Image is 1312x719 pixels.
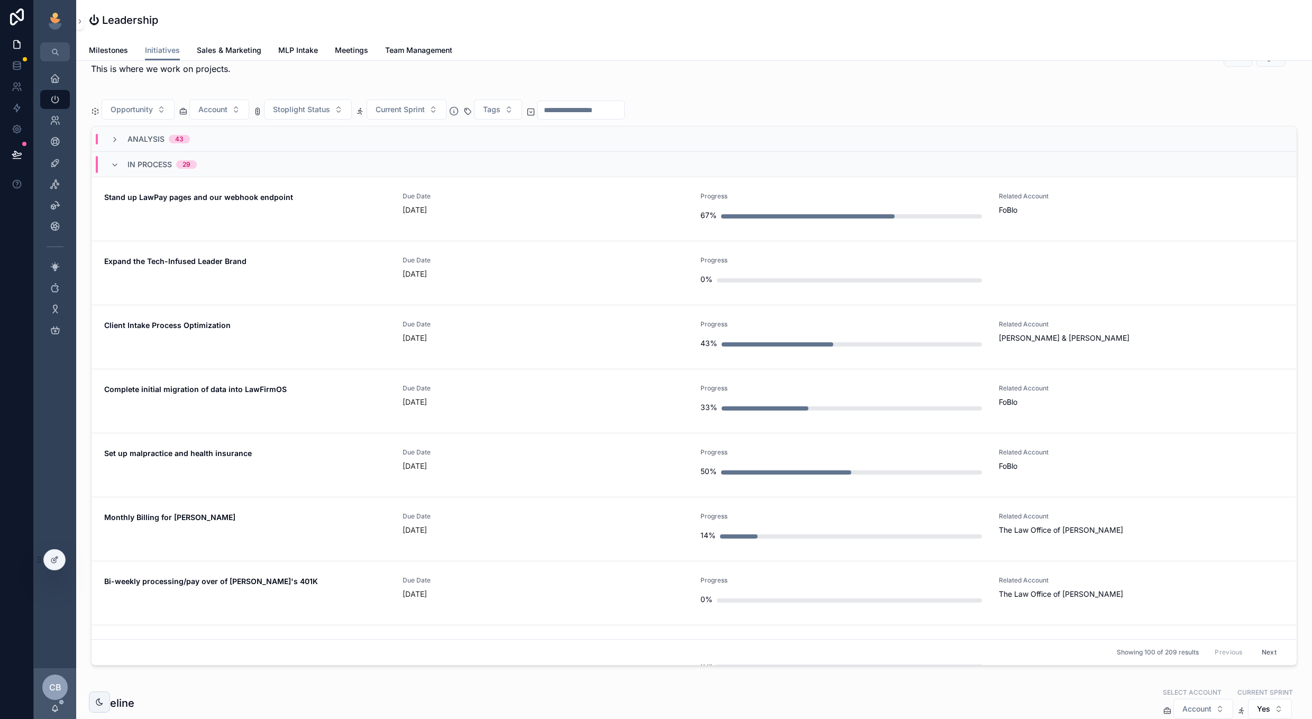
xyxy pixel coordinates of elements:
[91,62,231,75] span: This is where we work on projects.
[700,397,717,418] div: 33%
[999,384,1284,393] span: Related Account
[92,497,1297,561] a: Monthly Billing for [PERSON_NAME]Due Date[DATE]Progress14%Related AccountThe Law Office of [PERSO...
[700,320,986,329] span: Progress
[403,525,427,535] p: [DATE]
[92,241,1297,305] a: Expand the Tech-Infused Leader BrandDue Date[DATE]Progress0%
[700,448,986,457] span: Progress
[403,576,688,585] span: Due Date
[183,160,190,169] div: 29
[403,320,688,329] span: Due Date
[1254,644,1284,661] button: Next
[385,41,452,62] a: Team Management
[700,589,713,610] div: 0%
[403,448,688,457] span: Due Date
[264,99,352,120] button: Select Button
[278,41,318,62] a: MLP Intake
[999,576,1284,585] span: Related Account
[367,99,447,120] button: Select Button
[700,333,717,354] div: 43%
[335,41,368,62] a: Meetings
[385,45,452,56] span: Team Management
[403,333,427,343] p: [DATE]
[999,320,1284,329] span: Related Account
[1257,704,1270,714] span: Yes
[403,384,688,393] span: Due Date
[197,45,261,56] span: Sales & Marketing
[145,45,180,56] span: Initiatives
[175,135,184,143] div: 43
[104,257,247,266] strong: Expand the Tech-Infused Leader Brand
[34,61,76,353] div: scrollable content
[403,397,427,407] p: [DATE]
[92,433,1297,497] a: Set up malpractice and health insuranceDue Date[DATE]Progress50%Related AccountFoBlo
[403,589,427,599] p: [DATE]
[999,448,1284,457] span: Related Account
[403,192,688,201] span: Due Date
[700,576,986,585] span: Progress
[1163,687,1222,697] label: Select Account
[700,269,713,290] div: 0%
[273,104,330,115] span: Stoplight Status
[104,193,293,202] strong: Stand up LawPay pages and our webhook endpoint
[104,513,235,522] strong: Monthly Billing for [PERSON_NAME]
[403,512,688,521] span: Due Date
[111,104,153,115] span: Opportunity
[335,45,368,56] span: Meetings
[700,525,716,546] div: 14%
[999,525,1123,535] span: The Law Office of [PERSON_NAME]
[999,192,1284,201] span: Related Account
[104,385,287,394] strong: Complete initial migration of data into LawFirmOS
[92,369,1297,433] a: Complete initial migration of data into LawFirmOSDue Date[DATE]Progress33%Related AccountFoBlo
[1117,648,1199,657] span: Showing 100 of 209 results
[104,577,318,586] strong: Bi-weekly processing/pay over of [PERSON_NAME]'s 401K
[1182,704,1211,714] span: Account
[999,589,1123,599] span: The Law Office of [PERSON_NAME]
[92,177,1297,241] a: Stand up LawPay pages and our webhook endpointDue Date[DATE]Progress67%Related AccountFoBlo
[127,159,172,170] span: In Process
[700,205,717,226] div: 67%
[483,104,500,115] span: Tags
[700,461,717,482] div: 50%
[47,13,63,30] img: App logo
[999,205,1017,215] span: FoBlo
[403,269,427,279] p: [DATE]
[1237,687,1293,697] label: Current Sprint
[700,512,986,521] span: Progress
[92,561,1297,625] a: Bi-weekly processing/pay over of [PERSON_NAME]'s 401KDue Date[DATE]Progress0%Related AccountThe L...
[376,104,425,115] span: Current Sprint
[403,256,688,265] span: Due Date
[92,625,1297,689] a: Weekly update of Revenue/Hours figuresDue Date[DATE]Progress0%Related Account[PERSON_NAME] Law Fi...
[197,41,261,62] a: Sales & Marketing
[92,305,1297,369] a: Client Intake Process OptimizationDue Date[DATE]Progress43%Related Account[PERSON_NAME] & [PERSON...
[189,99,249,120] button: Select Button
[89,13,158,28] h1: ⏻ Leadership
[700,384,986,393] span: Progress
[700,192,986,201] span: Progress
[89,45,128,56] span: Milestones
[999,461,1017,471] span: FoBlo
[403,461,427,471] p: [DATE]
[104,321,231,330] strong: Client Intake Process Optimization
[1248,699,1292,719] button: Select Button
[474,99,522,120] button: Select Button
[49,681,61,694] span: CB
[91,696,134,711] h1: Timeline
[999,512,1284,521] span: Related Account
[700,256,986,265] span: Progress
[999,397,1017,407] span: FoBlo
[198,104,227,115] span: Account
[999,333,1129,343] span: [PERSON_NAME] & [PERSON_NAME]
[104,449,252,458] strong: Set up malpractice and health insurance
[127,134,165,144] span: Analysis
[1173,699,1233,719] button: Select Button
[89,41,128,62] a: Milestones
[278,45,318,56] span: MLP Intake
[145,41,180,61] a: Initiatives
[403,205,427,215] p: [DATE]
[102,99,175,120] button: Select Button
